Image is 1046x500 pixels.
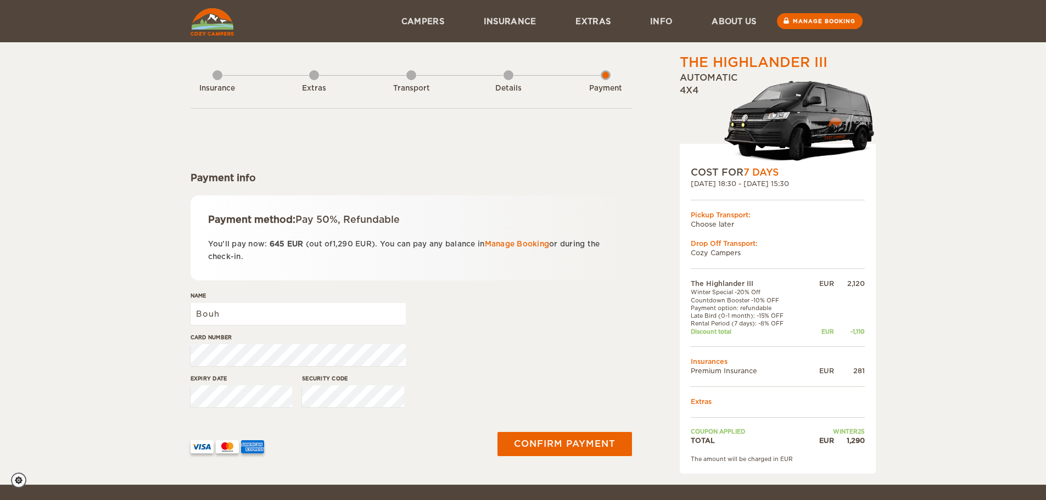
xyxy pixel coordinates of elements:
div: Payment [575,83,636,94]
label: Security code [302,374,404,383]
td: Payment option: refundable [691,304,808,312]
span: EUR [355,240,372,248]
div: -1,110 [834,328,865,335]
div: EUR [807,328,834,335]
label: Card number [191,333,406,341]
div: Pickup Transport: [691,210,865,220]
td: The Highlander III [691,279,808,288]
div: Automatic 4x4 [680,72,876,166]
td: Late Bird (0-1 month): -15% OFF [691,312,808,319]
a: Manage Booking [485,240,550,248]
div: Insurance [187,83,248,94]
div: EUR [807,279,834,288]
a: Manage booking [777,13,863,29]
span: 645 [270,240,285,248]
span: 1,290 [333,240,353,248]
td: Extras [691,397,865,406]
p: You'll pay now: (out of ). You can pay any balance in or during the check-in. [208,238,615,263]
td: Discount total [691,328,808,335]
td: Choose later [691,220,865,229]
div: Transport [381,83,441,94]
div: EUR [807,436,834,445]
img: VISA [191,440,214,453]
div: Payment info [191,171,633,184]
td: WINTER25 [807,428,864,435]
div: Drop Off Transport: [691,239,865,248]
div: 1,290 [834,436,865,445]
td: TOTAL [691,436,808,445]
div: Extras [284,83,344,94]
td: Winter Special -20% Off [691,288,808,296]
div: 281 [834,366,865,375]
div: [DATE] 18:30 - [DATE] 15:30 [691,179,865,188]
td: Coupon applied [691,428,808,435]
button: Confirm payment [497,432,632,456]
td: Cozy Campers [691,248,865,257]
div: The Highlander III [680,53,827,72]
img: mastercard [216,440,239,453]
img: stor-langur-4.png [724,75,876,166]
a: Cookie settings [11,473,33,488]
span: EUR [287,240,304,248]
div: EUR [807,366,834,375]
span: Pay 50%, Refundable [295,214,400,225]
td: Countdown Booster -10% OFF [691,296,808,304]
div: COST FOR [691,166,865,179]
td: Premium Insurance [691,366,808,375]
div: The amount will be charged in EUR [691,455,865,463]
img: Cozy Campers [191,8,234,36]
div: Details [478,83,539,94]
label: Name [191,291,406,300]
div: Payment method: [208,213,615,226]
label: Expiry date [191,374,293,383]
img: AMEX [241,440,264,453]
td: Insurances [691,357,865,366]
div: 2,120 [834,279,865,288]
td: Rental Period (7 days): -8% OFF [691,319,808,327]
span: 7 Days [743,167,779,178]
